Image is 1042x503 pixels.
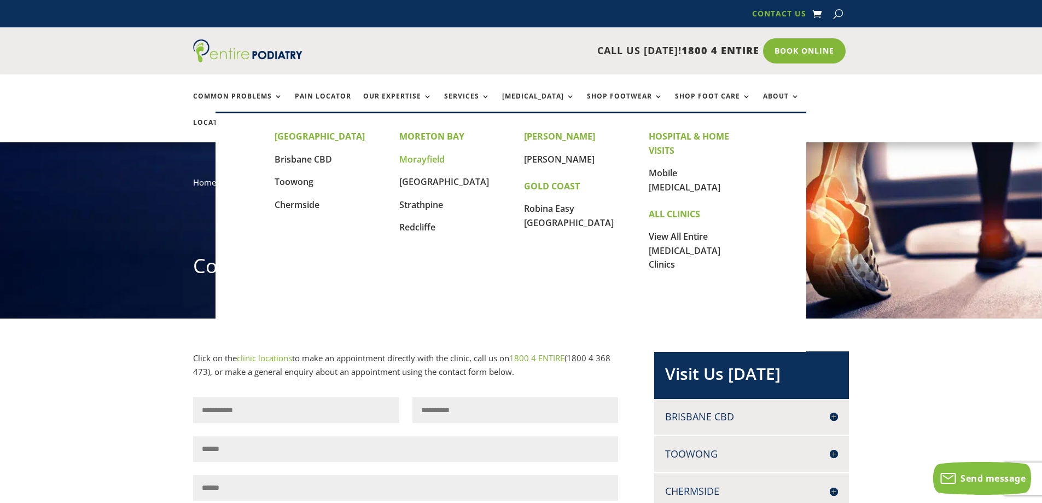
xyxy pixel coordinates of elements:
a: Home [193,177,216,188]
strong: MORETON BAY [399,130,464,142]
a: Locations [193,119,248,142]
a: Robina Easy [GEOGRAPHIC_DATA] [524,203,614,229]
a: Common Problems [193,92,283,116]
span: 1800 4 ENTIRE [682,44,759,57]
h2: Visit Us [DATE] [665,362,838,391]
strong: GOLD COAST [524,180,580,192]
strong: [GEOGRAPHIC_DATA] [275,130,365,142]
h1: Contact Us [193,252,849,285]
a: Entire Podiatry [193,54,302,65]
strong: HOSPITAL & HOME VISITS [649,130,729,157]
h4: Chermside [665,484,838,498]
a: View All Entire [MEDICAL_DATA] Clinics [649,230,720,270]
a: About [763,92,800,116]
a: [MEDICAL_DATA] [502,92,575,116]
a: Book Online [763,38,846,63]
a: [PERSON_NAME] [524,153,595,165]
a: 1800 4 ENTIRE [509,352,564,363]
a: Services [444,92,490,116]
p: Click on the to make an appointment directly with the clinic, call us on (1800 4 368 473), or mak... [193,351,619,379]
a: Toowong [275,176,313,188]
a: Brisbane CBD [275,153,332,165]
a: Contact Us [752,10,806,22]
button: Send message [933,462,1031,495]
strong: [PERSON_NAME] [524,130,595,142]
span: Send message [960,472,1026,484]
a: Pain Locator [295,92,351,116]
p: CALL US [DATE]! [345,44,759,58]
a: clinic locations [237,352,292,363]
a: Redcliffe [399,221,435,233]
a: Shop Footwear [587,92,663,116]
nav: breadcrumb [193,175,849,198]
a: Our Expertise [363,92,432,116]
h4: Toowong [665,447,838,461]
a: Strathpine [399,199,443,211]
strong: ALL CLINICS [649,208,700,220]
img: logo (1) [193,39,302,62]
a: Mobile [MEDICAL_DATA] [649,167,720,193]
a: [GEOGRAPHIC_DATA] [399,176,489,188]
a: Morayfield [399,153,445,165]
a: Shop Foot Care [675,92,751,116]
a: Chermside [275,199,319,211]
h4: Brisbane CBD [665,410,838,424]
